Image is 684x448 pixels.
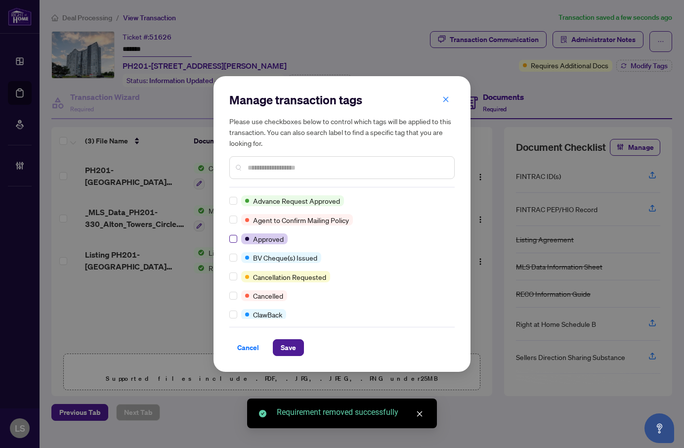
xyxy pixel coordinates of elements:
span: Save [281,340,296,356]
span: ClawBack [253,309,282,320]
a: Close [414,408,425,419]
span: BV Cheque(s) Issued [253,252,317,263]
span: Approved [253,233,284,244]
button: Save [273,339,304,356]
button: Cancel [229,339,267,356]
h2: Manage transaction tags [229,92,455,108]
span: Cancellation Requested [253,271,326,282]
span: close [442,96,449,103]
div: Requirement removed successfully [277,406,425,418]
span: Cancel [237,340,259,356]
button: Open asap [644,413,674,443]
span: check-circle [259,410,266,417]
h5: Please use checkboxes below to control which tags will be applied to this transaction. You can al... [229,116,455,148]
span: Cancelled [253,290,283,301]
span: close [416,410,423,417]
span: Advance Request Approved [253,195,340,206]
span: Agent to Confirm Mailing Policy [253,215,349,225]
